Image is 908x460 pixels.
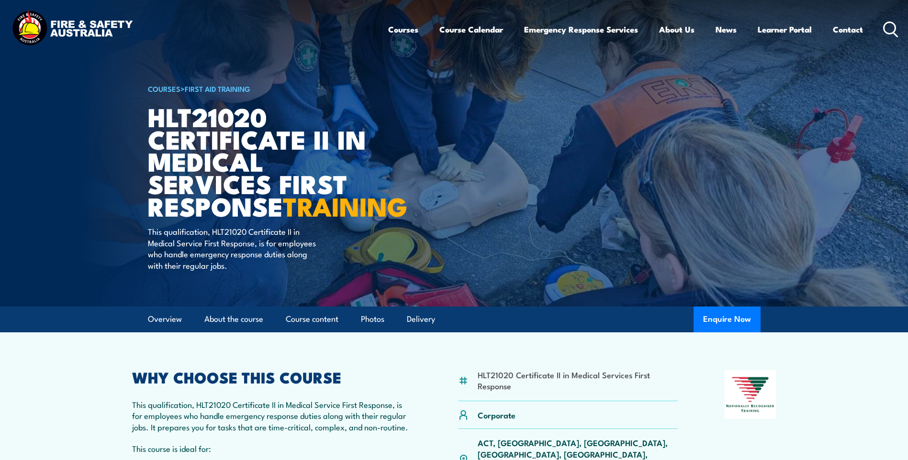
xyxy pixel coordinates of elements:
a: Learner Portal [758,17,812,42]
a: News [716,17,737,42]
a: Emergency Response Services [524,17,638,42]
a: Overview [148,307,182,332]
a: Course Calendar [439,17,503,42]
a: About Us [659,17,695,42]
h2: WHY CHOOSE THIS COURSE [132,370,412,383]
p: This qualification, HLT21020 Certificate II in Medical Service First Response, is for employees w... [148,226,323,271]
a: Delivery [407,307,435,332]
a: COURSES [148,83,180,94]
p: Corporate [478,409,516,420]
a: About the course [204,307,263,332]
a: Course content [286,307,338,332]
a: First Aid Training [185,83,250,94]
li: HLT21020 Certificate II in Medical Services First Response [478,369,678,392]
a: Photos [361,307,384,332]
a: Contact [833,17,863,42]
img: Nationally Recognised Training logo. [725,370,776,419]
strong: TRAINING [283,186,407,225]
h6: > [148,83,384,94]
button: Enquire Now [694,307,761,332]
a: Courses [388,17,418,42]
p: This qualification, HLT21020 Certificate II in Medical Service First Response, is for employees w... [132,399,412,432]
h1: HLT21020 Certificate II in Medical Services First Response [148,105,384,217]
p: This course is ideal for: [132,443,412,454]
